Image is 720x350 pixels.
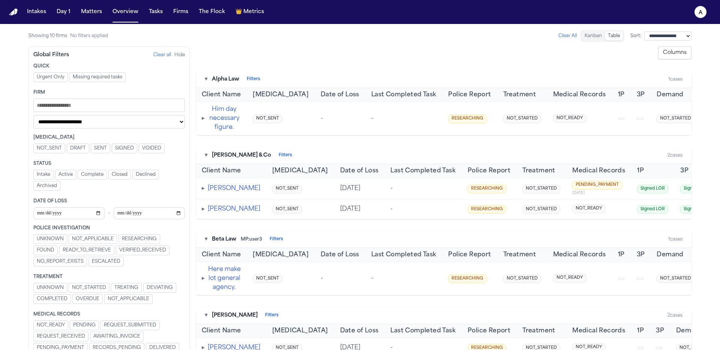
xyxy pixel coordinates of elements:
[272,166,328,175] span: [MEDICAL_DATA]
[637,166,644,175] span: 1P
[212,76,239,83] span: Alpha Law
[572,190,625,196] span: [DATE]
[656,326,664,335] span: 3P
[468,166,510,175] span: Police Report
[111,283,142,293] button: TREATING
[55,170,76,179] button: Active
[72,294,103,304] button: OVERDUE
[384,178,462,199] td: -
[108,209,111,218] span: –
[232,5,267,19] button: crownMetrics
[503,115,541,123] span: NOT_STARTED
[24,5,49,19] a: Intakes
[365,102,442,135] td: -
[33,51,69,59] div: Global Filters
[142,145,161,151] span: VOIDED
[572,166,625,175] span: Medical Records
[371,90,436,99] button: Last Completed Task
[637,90,645,99] button: 3P
[33,234,67,244] button: UNKNOWN
[33,225,185,231] div: Police Investigation
[522,166,555,175] button: Treatment
[205,152,207,159] button: Toggle firm section
[70,320,99,330] button: PENDING
[468,185,506,193] span: RESEARCHING
[503,250,536,259] span: Treatment
[618,90,625,99] button: 1P
[37,322,65,328] span: NOT_READY
[208,184,260,193] button: [PERSON_NAME]
[390,326,456,335] button: Last Completed Task
[143,283,176,293] button: DEVIATING
[37,74,64,80] span: Urgent Only
[108,170,131,179] button: Closed
[384,199,462,219] td: -
[680,185,711,193] span: Signed LOR
[109,5,141,19] a: Overview
[104,322,156,328] span: REQUEST_SUBMITTED
[522,205,560,214] span: NOT_STARTED
[553,90,606,99] button: Medical Records
[146,5,166,19] a: Tasks
[208,105,241,132] button: Him day necessary figure.
[69,234,117,244] button: NOT_APPLICABLE
[340,326,379,335] span: Date of Loss
[657,90,683,99] span: Demand
[72,285,106,291] span: NOT_STARTED
[371,250,436,259] button: Last Completed Task
[202,166,241,175] button: Client Name
[522,185,560,193] span: NOT_STARTED
[315,262,365,295] td: -
[33,181,60,191] button: Archived
[115,145,134,151] span: SIGNED
[657,250,683,259] button: Demand
[112,172,127,178] span: Closed
[202,184,205,193] button: Expand tasks
[70,145,86,151] span: DRAFT
[270,236,283,242] button: Filters
[667,313,682,319] div: 2 cases
[667,153,682,159] div: 2 cases
[33,90,185,96] div: Firm
[37,172,50,178] span: Intake
[202,206,205,212] span: ▸
[572,326,625,335] button: Medical Records
[253,275,282,283] span: NOT_SENT
[78,170,107,179] button: Complete
[522,326,555,335] span: Treatment
[658,46,691,59] button: Columns
[93,334,140,340] span: AWAITING_INVOICE
[139,144,165,153] button: VOIDED
[272,326,328,335] button: [MEDICAL_DATA]
[196,5,228,19] button: The Flock
[33,320,68,330] button: NOT_READY
[33,198,185,204] div: Date of Loss
[468,205,506,214] span: RESEARCHING
[321,250,359,259] span: Date of Loss
[202,205,205,214] button: Expand tasks
[81,172,103,178] span: Complete
[37,285,64,291] span: UNKNOWN
[340,166,379,175] span: Date of Loss
[73,322,96,328] span: PENDING
[680,166,688,175] span: 3P
[33,294,71,304] button: COMPLETED
[390,166,456,175] button: Last Completed Task
[202,326,241,335] span: Client Name
[253,90,309,99] span: [MEDICAL_DATA]
[69,72,126,82] button: Missing required tasks
[205,236,207,243] button: Toggle firm section
[212,236,236,243] span: Beta Law
[503,90,536,99] button: Treatment
[265,313,279,319] button: Filters
[116,245,169,255] button: VERIFIED_RECEIVED
[9,9,18,16] img: Finch Logo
